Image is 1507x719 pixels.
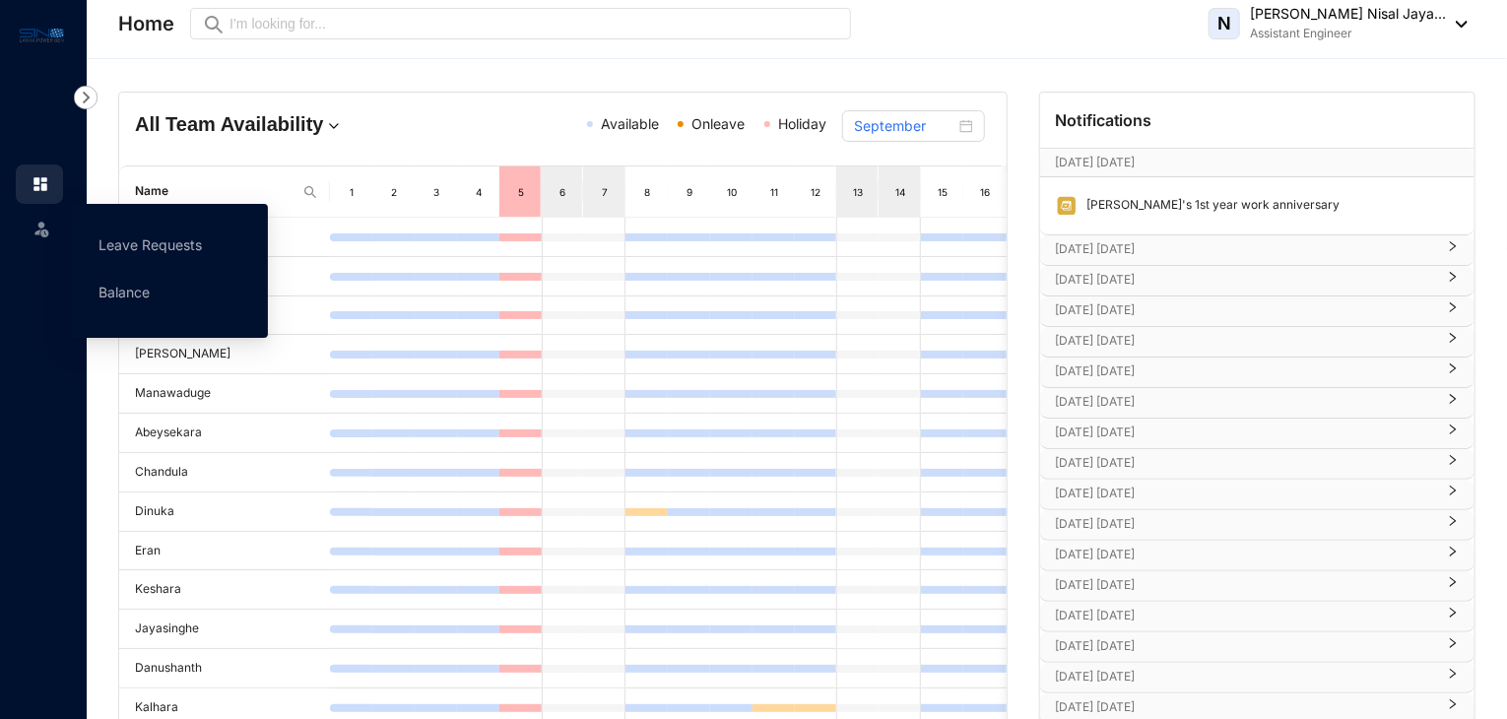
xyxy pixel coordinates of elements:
span: right [1447,676,1459,680]
div: [DATE] [DATE] [1040,480,1474,509]
span: right [1447,462,1459,466]
div: [DATE] [DATE] [1040,266,1474,295]
img: dropdown.780994ddfa97fca24b89f58b1de131fa.svg [324,116,344,136]
img: home.c6720e0a13eba0172344.svg [32,175,49,193]
p: [DATE] [DATE] [1056,667,1435,686]
span: Holiday [778,115,826,132]
p: [DATE] [DATE] [1056,484,1435,503]
a: Leave Requests [98,236,202,253]
p: [DATE] [DATE] [1056,545,1435,564]
span: N [1217,15,1231,33]
p: Assistant Engineer [1250,24,1446,43]
div: [DATE] [DATE] [1040,571,1474,601]
input: I’m looking for... [229,13,839,34]
span: right [1447,492,1459,496]
a: Balance [98,284,150,300]
div: 5 [512,182,529,202]
h4: All Team Availability [135,110,420,138]
img: leave-unselected.2934df6273408c3f84d9.svg [32,219,51,238]
span: right [1447,554,1459,557]
span: Onleave [691,115,745,132]
span: right [1447,309,1459,313]
span: right [1447,340,1459,344]
div: [DATE] [DATE] [1040,510,1474,540]
div: 16 [977,182,994,202]
p: [DATE] [DATE] [1056,514,1435,534]
input: Select month [854,115,954,137]
td: Abeysekara [119,414,330,453]
span: right [1447,248,1459,252]
div: [DATE] [DATE] [1040,541,1474,570]
div: 10 [724,182,741,202]
span: Available [601,115,659,132]
p: [DATE] [DATE] [1056,575,1435,595]
div: [DATE] [DATE] [1040,663,1474,692]
span: right [1447,615,1459,619]
div: 7 [597,182,614,202]
div: 1 [344,182,360,202]
div: 3 [428,182,445,202]
td: Dinuka [119,492,330,532]
div: [DATE] [DATE] [1040,602,1474,631]
div: [DATE] [DATE] [1040,235,1474,265]
div: [DATE] [DATE] [1040,358,1474,387]
span: right [1447,645,1459,649]
div: [DATE] [DATE] [1040,632,1474,662]
span: right [1447,431,1459,435]
img: anniversary.d4fa1ee0abd6497b2d89d817e415bd57.svg [1056,195,1078,217]
div: [DATE] [DATE][DATE] [1040,149,1474,176]
img: nav-icon-right.af6afadce00d159da59955279c43614e.svg [74,86,98,109]
span: right [1447,584,1459,588]
div: [DATE] [DATE] [1040,449,1474,479]
span: Name [135,182,295,201]
p: Notifications [1056,108,1152,132]
img: dropdown-black.8e83cc76930a90b1a4fdb6d089b7bf3a.svg [1446,21,1468,28]
div: [DATE] [DATE] [1040,296,1474,326]
p: [DATE] [DATE] [1056,153,1420,172]
img: logo [20,24,64,46]
span: right [1447,279,1459,283]
p: [DATE] [DATE] [1056,361,1435,381]
div: 11 [766,182,783,202]
p: [DATE] [DATE] [1056,392,1435,412]
span: right [1447,706,1459,710]
span: right [1447,401,1459,405]
p: [PERSON_NAME] Nisal Jaya... [1250,4,1446,24]
td: Chandula [119,453,330,492]
p: [DATE] [DATE] [1056,606,1435,625]
p: [DATE] [DATE] [1056,300,1435,320]
p: [DATE] [DATE] [1056,270,1435,290]
p: [DATE] [DATE] [1056,636,1435,656]
p: [DATE] [DATE] [1056,331,1435,351]
li: Home [16,164,63,204]
p: [DATE] [DATE] [1056,239,1435,259]
p: [DATE] [DATE] [1056,423,1435,442]
td: Jayasinghe [119,610,330,649]
div: 2 [386,182,403,202]
td: Danushanth [119,649,330,688]
td: Keshara [119,570,330,610]
img: search.8ce656024d3affaeffe32e5b30621cb7.svg [302,184,318,200]
div: 6 [555,182,570,202]
div: 15 [935,182,951,202]
div: 14 [892,182,909,202]
div: [DATE] [DATE] [1040,419,1474,448]
div: 4 [471,182,488,202]
div: [DATE] [DATE] [1040,388,1474,418]
td: Manawaduge [119,374,330,414]
span: right [1447,523,1459,527]
p: [DATE] [DATE] [1056,453,1435,473]
div: 13 [850,182,866,202]
span: right [1447,370,1459,374]
div: [DATE] [DATE] [1040,327,1474,357]
p: [DATE] [DATE] [1056,697,1435,717]
div: 12 [808,182,824,202]
div: 9 [682,182,698,202]
p: Home [118,10,174,37]
div: 8 [639,182,656,202]
td: Eran [119,532,330,571]
p: [PERSON_NAME]'s 1st year work anniversary [1078,195,1341,217]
